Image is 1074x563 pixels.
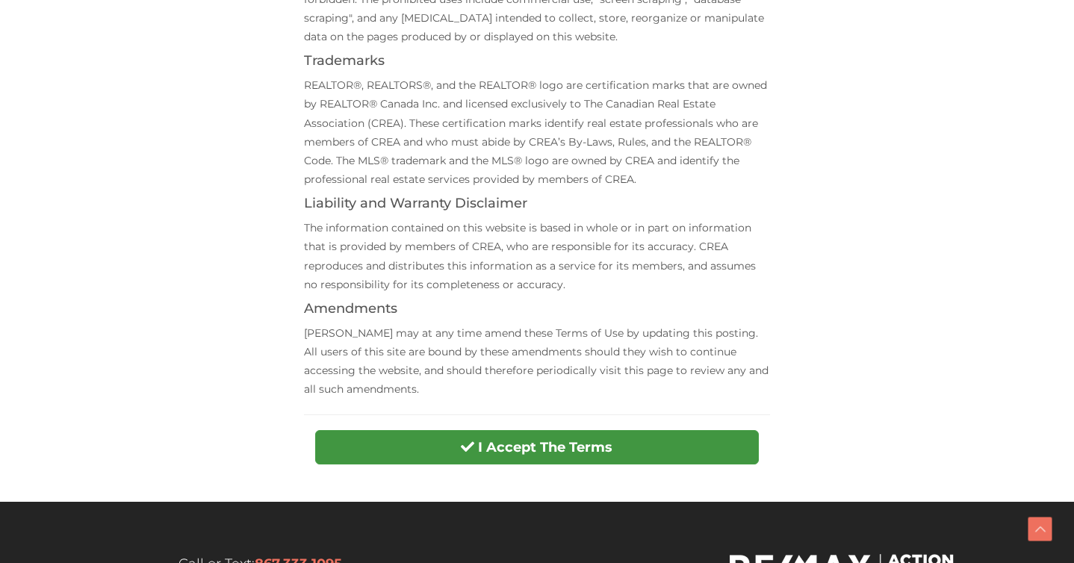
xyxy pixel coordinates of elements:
[304,76,769,189] p: REALTOR®, REALTORS®, and the REALTOR® logo are certification marks that are owned by REALTOR® Can...
[315,430,758,464] button: I Accept The Terms
[304,196,769,211] h4: Liability and Warranty Disclaimer
[304,219,769,294] p: The information contained on this website is based in whole or in part on information that is pro...
[304,54,769,69] h4: Trademarks
[304,324,769,399] p: [PERSON_NAME] may at any time amend these Terms of Use by updating this posting. All users of thi...
[304,302,769,317] h4: Amendments
[478,439,612,455] strong: I Accept The Terms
